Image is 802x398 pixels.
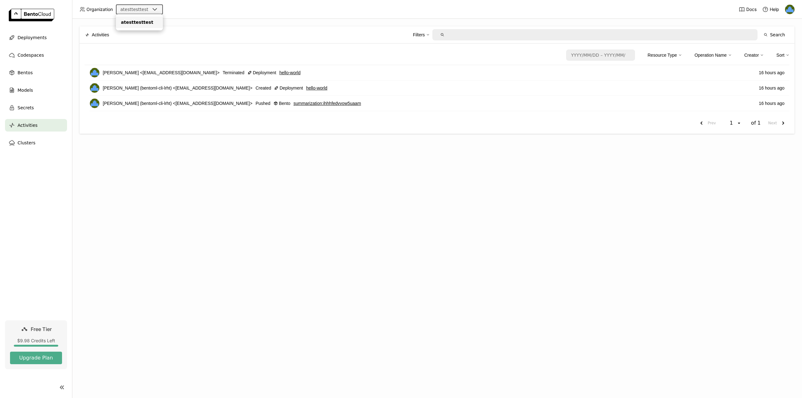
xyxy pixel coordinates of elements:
div: Resource Type [648,49,682,62]
span: Codespaces [18,51,44,59]
span: 16 hours ago [759,85,784,91]
li: List item [85,96,789,111]
span: Clusters [18,139,35,147]
span: [PERSON_NAME] <[EMAIL_ADDRESS][DOMAIN_NAME]> [103,69,220,76]
span: Activities [92,31,109,38]
a: Free Tier$9.98 Credits LeftUpgrade Plan [5,320,67,369]
span: Deployment [253,69,276,76]
svg: open [737,121,742,126]
div: Help [762,6,779,13]
li: List item [85,65,789,80]
span: Organization [86,7,113,12]
div: Sort [776,49,789,62]
div: atesttesttest [120,6,148,13]
span: Secrets [18,104,34,111]
div: Filters [413,31,425,38]
a: hello-world [279,69,301,76]
a: Secrets [5,101,67,114]
span: Help [770,7,779,12]
span: Created [256,85,271,91]
span: Free Tier [31,326,52,332]
span: Bento [279,100,290,107]
div: 1 [728,120,737,126]
span: of 1 [751,120,761,126]
div: Filters [413,28,430,41]
img: Fidel R [90,68,99,77]
img: Fidel R [785,5,794,14]
a: Deployments [5,31,67,44]
span: Terminated [223,69,244,76]
button: previous page. current page 1 of 1 [695,117,718,129]
button: next page. current page 1 of 1 [766,117,789,129]
a: Models [5,84,67,96]
span: Deployments [18,34,47,41]
a: hello-world [306,85,327,91]
div: Operation Name [695,49,732,62]
span: Docs [746,7,757,12]
img: logo [9,9,54,21]
div: $9.98 Credits Left [10,338,62,344]
div: atesttesttest [121,19,158,25]
img: Fidel R [90,99,99,108]
button: Search [760,29,789,40]
span: Models [18,86,33,94]
a: Codespaces [5,49,67,61]
div: Operation Name [695,52,727,59]
div: Sort [776,52,784,59]
span: Bentos [18,69,33,76]
img: Fidel R [90,83,99,93]
span: [PERSON_NAME] (bentoml-cli-lrht) <[EMAIL_ADDRESS][DOMAIN_NAME]> [103,100,253,107]
ul: Menu [116,14,163,30]
a: Activities [5,119,67,132]
input: Select a date range. [567,50,630,60]
span: [PERSON_NAME] (bentoml-cli-lrht) <[EMAIL_ADDRESS][DOMAIN_NAME]> [103,85,253,91]
li: List item [85,80,789,96]
a: Docs [739,6,757,13]
span: Activities [18,121,38,129]
span: 16 hours ago [759,100,784,107]
span: 16 hours ago [759,69,784,76]
span: Deployment [279,85,303,91]
button: Upgrade Plan [10,352,62,364]
a: summarization:ihhhfedvvow5uaam [294,100,361,107]
span: Pushed [256,100,270,107]
div: Creator [744,52,759,59]
div: Creator [744,49,764,62]
a: Clusters [5,137,67,149]
a: Bentos [5,66,67,79]
div: Resource Type [648,52,677,59]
